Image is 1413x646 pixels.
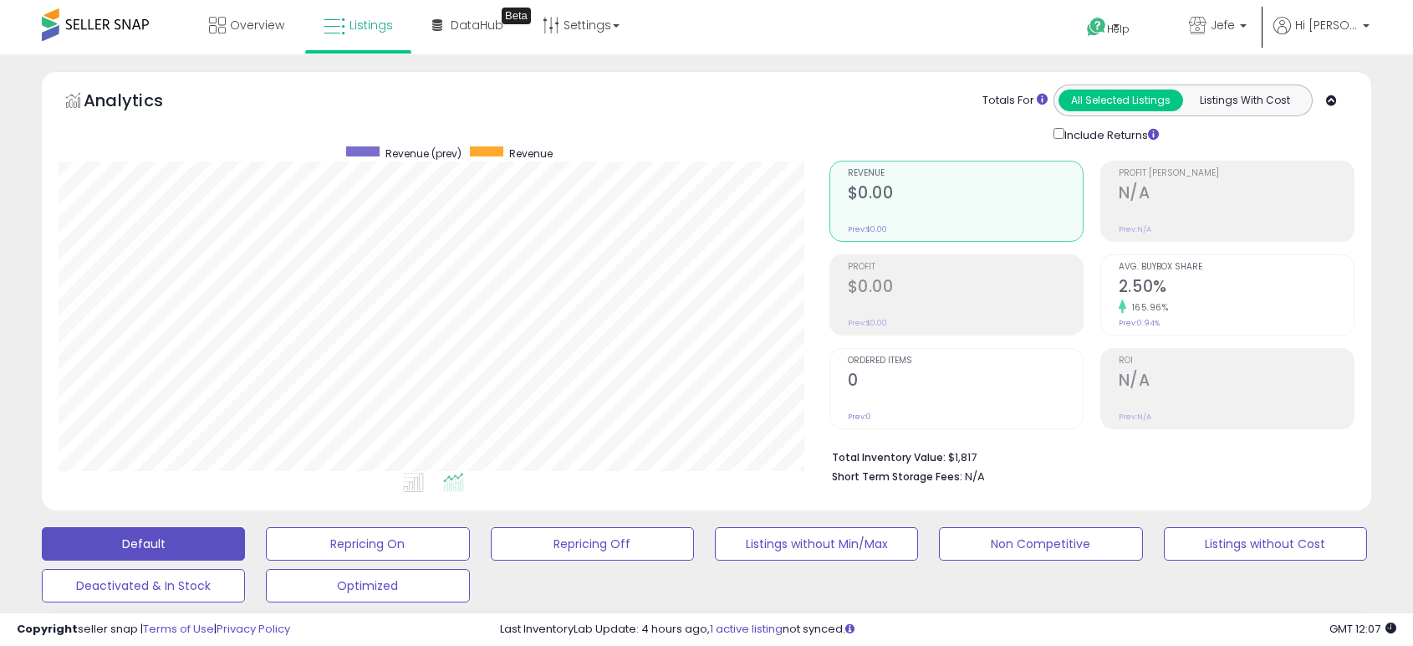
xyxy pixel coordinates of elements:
[84,89,196,116] h5: Analytics
[710,621,783,637] a: 1 active listing
[451,17,503,33] span: DataHub
[17,621,78,637] strong: Copyright
[965,469,985,484] span: N/A
[1119,318,1160,328] small: Prev: 0.94%
[502,8,531,24] div: Tooltip anchor
[217,621,290,637] a: Privacy Policy
[143,621,214,637] a: Terms of Use
[349,17,393,33] span: Listings
[982,93,1048,109] div: Totals For
[42,569,245,602] button: Deactivated & In Stock
[1126,301,1169,314] small: 165.96%
[1329,621,1396,637] span: 2025-10-9 12:07 GMT
[1295,17,1358,33] span: Hi [PERSON_NAME]
[848,224,887,234] small: Prev: $0.00
[509,146,553,161] span: Revenue
[1119,371,1354,393] h2: N/A
[832,450,946,464] b: Total Inventory Value:
[1119,263,1354,272] span: Avg. Buybox Share
[266,527,469,561] button: Repricing On
[715,527,918,561] button: Listings without Min/Max
[939,527,1142,561] button: Non Competitive
[1119,412,1151,422] small: Prev: N/A
[500,622,1397,638] div: Last InventoryLab Update: 4 hours ago, not synced.
[266,569,469,602] button: Optimized
[848,263,1083,272] span: Profit
[848,183,1083,206] h2: $0.00
[1273,17,1370,54] a: Hi [PERSON_NAME]
[1041,125,1179,144] div: Include Returns
[848,412,871,422] small: Prev: 0
[1119,169,1354,178] span: Profit [PERSON_NAME]
[1211,17,1235,33] span: Jefe
[832,446,1342,466] li: $1,817
[848,356,1083,366] span: Ordered Items
[17,622,290,638] div: seller snap | |
[385,146,462,161] span: Revenue (prev)
[1058,90,1183,111] button: All Selected Listings
[1164,527,1367,561] button: Listings without Cost
[230,17,284,33] span: Overview
[1119,277,1354,300] h2: 2.50%
[848,318,887,328] small: Prev: $0.00
[848,277,1083,300] h2: $0.00
[1119,183,1354,206] h2: N/A
[1107,22,1130,36] span: Help
[832,469,962,484] b: Short Term Storage Fees:
[1182,90,1307,111] button: Listings With Cost
[1119,224,1151,234] small: Prev: N/A
[1119,356,1354,366] span: ROI
[1074,4,1162,54] a: Help
[848,371,1083,393] h2: 0
[848,169,1083,178] span: Revenue
[491,527,694,561] button: Repricing Off
[1086,17,1107,38] i: Get Help
[42,527,245,561] button: Default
